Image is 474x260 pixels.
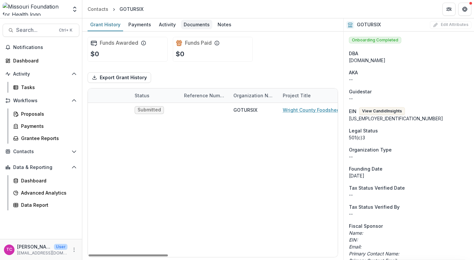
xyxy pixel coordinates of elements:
div: -- [349,95,469,102]
div: Status [131,88,180,103]
a: Wright County Foodshed Pilot — Hub‑Lite + Shared‑Use Kitchen [283,106,357,113]
div: Reference Number [180,92,229,99]
span: Organization Type [349,146,392,153]
div: Reference Number [180,88,229,103]
div: [DATE] [349,172,469,179]
span: Submitted [138,107,161,113]
span: Guidestar [349,88,372,95]
div: Dashboard [13,57,74,64]
button: Open entity switcher [70,3,79,16]
img: Missouri Foundation for Health logo [3,3,67,16]
button: Search... [3,24,79,37]
span: Fiscal Sponsor [349,223,383,229]
i: Name: [349,230,363,236]
div: Notes [215,20,234,29]
a: Advanced Analytics [11,187,79,198]
div: 501(c)3 [349,134,469,141]
div: [DOMAIN_NAME] [349,57,469,64]
div: Organization Name [229,88,279,103]
div: Organization Name [229,92,279,99]
a: Proposals [11,108,79,119]
p: EIN [349,108,356,115]
a: Payments [11,121,79,131]
h2: Funds Paid [185,40,212,46]
button: Open Contacts [3,146,79,157]
div: Dashboard [21,177,74,184]
div: Payments [126,20,154,29]
span: Tax Status Verified By [349,203,400,210]
p: $0 [176,49,184,59]
a: Grant History [88,18,123,31]
button: Edit Attributes [430,21,471,29]
i: Email: [349,244,361,249]
div: Project Title [279,92,315,99]
div: GOTURSIX [233,106,257,113]
button: Open Workflows [3,95,79,106]
span: Notifications [13,45,77,50]
a: Data Report [11,200,79,210]
p: $0 [91,49,99,59]
span: Data & Reporting [13,165,69,170]
p: [EMAIL_ADDRESS][DOMAIN_NAME] [17,250,67,256]
span: Tax Status Verified Date [349,184,405,191]
button: More [70,246,78,254]
a: Contacts [85,4,111,14]
p: -- [349,191,469,198]
span: DBA [349,50,358,57]
button: Open Data & Reporting [3,162,79,173]
a: Dashboard [3,55,79,66]
a: Documents [181,18,212,31]
a: Grantee Reports [11,133,79,144]
div: Grant History [88,20,123,29]
button: View CandidInsights [359,107,405,115]
p: [PERSON_NAME] [17,243,51,250]
a: Dashboard [11,175,79,186]
span: Contacts [13,149,69,154]
button: Partners [442,3,456,16]
h2: Funds Awarded [100,40,138,46]
div: Data Report [21,201,74,208]
nav: breadcrumb [85,4,146,14]
div: Tori Cope [6,248,12,252]
div: Payments [21,123,74,130]
span: Search... [16,27,55,33]
p: -- [349,210,469,217]
i: EIN: [349,237,358,243]
div: Advanced Analytics [21,189,74,196]
span: Activity [13,71,69,77]
i: Primary Contact Name: [349,251,399,256]
h2: GOTURSIX [357,22,381,28]
div: Status [131,92,153,99]
button: Notifications [3,42,79,53]
a: Tasks [11,82,79,93]
span: Onboarding Completed [349,37,401,43]
button: Get Help [458,3,471,16]
div: Proposals [21,110,74,117]
a: Notes [215,18,234,31]
p: -- [349,153,469,160]
span: AKA [349,69,358,76]
div: [US_EMPLOYER_IDENTIFICATION_NUMBER] [349,115,469,122]
p: User [54,244,67,250]
span: Legal Status [349,127,378,134]
a: Payments [126,18,154,31]
button: Open Activity [3,69,79,79]
button: Export Grant History [88,72,151,83]
div: Ctrl + K [58,27,74,34]
span: Workflows [13,98,69,104]
div: Contacts [88,6,108,12]
a: Activity [156,18,178,31]
span: Founding Date [349,165,382,172]
div: Documents [181,20,212,29]
div: Activity [156,20,178,29]
p: -- [349,76,469,83]
div: Project Title [279,88,361,103]
div: Grantee Reports [21,135,74,142]
div: Tasks [21,84,74,91]
div: GOTURSIX [119,6,144,12]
